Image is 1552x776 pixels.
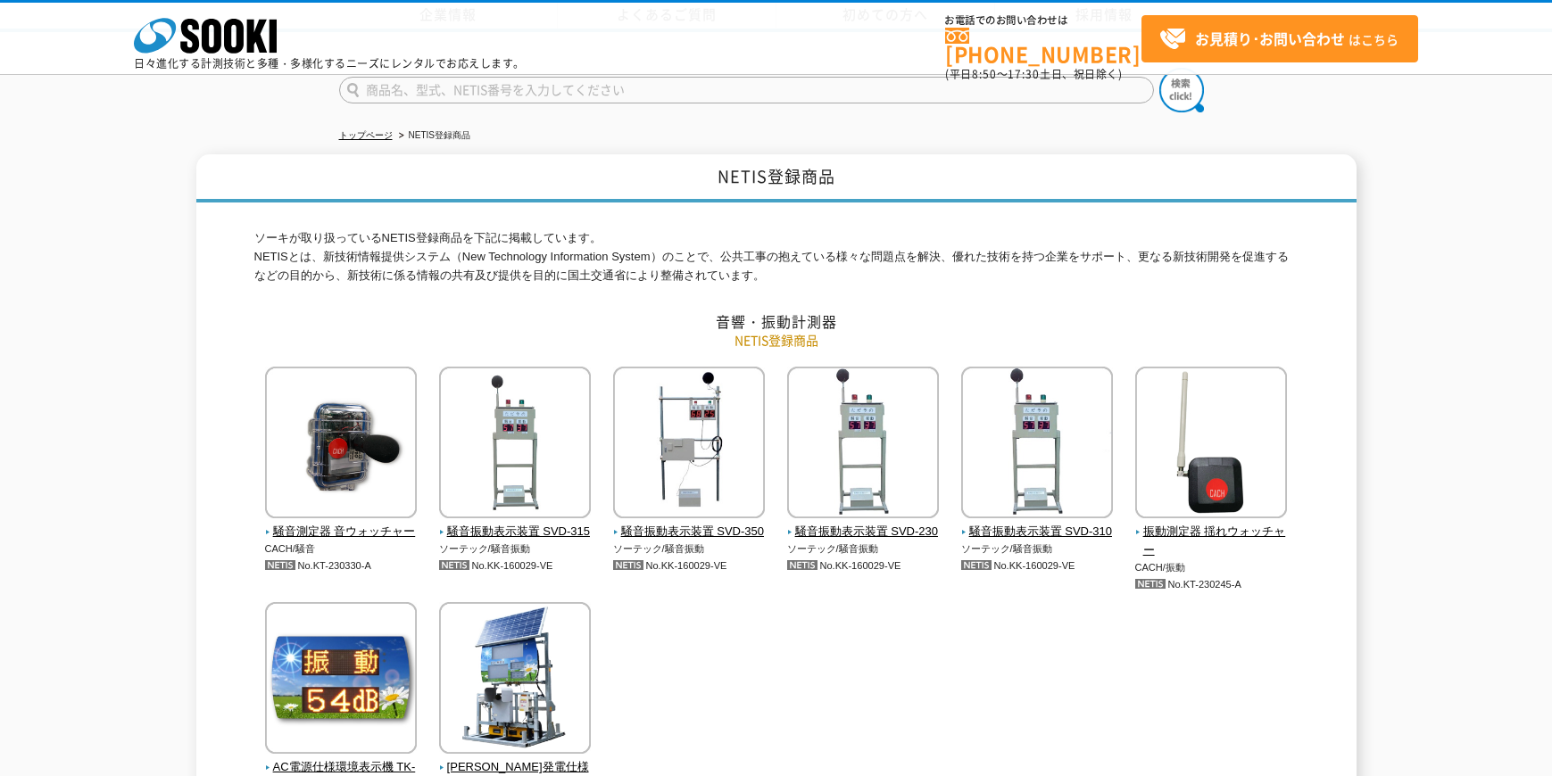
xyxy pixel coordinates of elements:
[439,557,592,575] p: No.KK-160029-VE
[395,127,470,145] li: NETIS登録商品
[613,523,766,541] span: 騒音振動表示装置 SVD-350
[339,77,1154,103] input: 商品名、型式、NETIS番号を入力してください
[945,28,1141,64] a: [PHONE_NUMBER]
[972,66,997,82] span: 8:50
[265,602,417,758] img: AC電源仕様環境表示機 TK-0055型
[787,523,940,541] span: 騒音振動表示装置 SVD-230
[439,602,591,758] img: 太陽光発電仕様環境表示機 TK-0055型
[265,557,418,575] p: No.KT-230330-A
[265,367,417,523] img: 騒音測定器 音ウォッチャー
[787,507,940,542] a: 騒音振動表示装置 SVD-230
[961,541,1114,557] p: ソーテック/騒音振動
[1135,560,1288,575] p: CACH/振動
[945,15,1141,26] span: お電話でのお問い合わせは
[961,507,1114,542] a: 騒音振動表示装置 SVD-310
[1008,66,1040,82] span: 17:30
[1135,367,1287,523] img: 振動測定器 揺れウォッチャー
[254,331,1299,350] p: NETIS登録商品
[134,58,525,69] p: 日々進化する計測技術と多種・多様化するニーズにレンタルでお応えします。
[787,541,940,557] p: ソーテック/騒音振動
[787,367,939,523] img: 騒音振動表示装置 SVD-230
[613,541,766,557] p: ソーテック/騒音振動
[254,229,1299,285] p: ソーキが取り扱っているNETIS登録商品を下記に掲載しています。 NETISとは、新技術情報提供システム（New Technology Information System）のことで、公共工事の...
[1159,68,1204,112] img: btn_search.png
[613,557,766,575] p: No.KK-160029-VE
[439,367,591,523] img: 騒音振動表示装置 SVD-315
[439,523,592,541] span: 騒音振動表示装置 SVD-315
[961,367,1113,523] img: 騒音振動表示装置 SVD-310
[265,507,418,542] a: 騒音測定器 音ウォッチャー
[961,523,1114,541] span: 騒音振動表示装置 SVD-310
[613,367,765,523] img: 騒音振動表示装置 SVD-350
[339,130,393,140] a: トップページ
[254,312,1299,331] h2: 音響・振動計測器
[196,154,1357,203] h1: NETIS登録商品
[961,557,1114,575] p: No.KK-160029-VE
[1141,15,1418,62] a: お見積り･お問い合わせはこちら
[1159,26,1398,53] span: はこちら
[439,541,592,557] p: ソーテック/騒音振動
[265,541,418,557] p: CACH/騒音
[945,66,1122,82] span: (平日 ～ 土日、祝日除く)
[265,523,418,541] span: 騒音測定器 音ウォッチャー
[1195,28,1345,49] strong: お見積り･お問い合わせ
[1135,523,1288,560] span: 振動測定器 揺れウォッチャー
[439,507,592,542] a: 騒音振動表示装置 SVD-315
[613,507,766,542] a: 騒音振動表示装置 SVD-350
[1135,507,1288,560] a: 振動測定器 揺れウォッチャー
[787,557,940,575] p: No.KK-160029-VE
[1135,575,1288,594] p: No.KT-230245-A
